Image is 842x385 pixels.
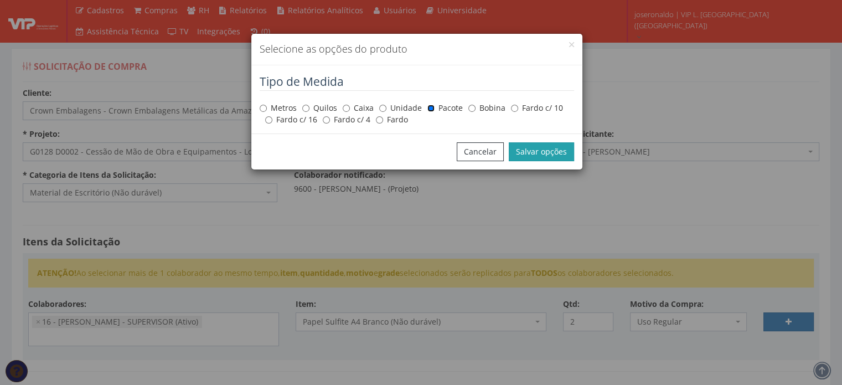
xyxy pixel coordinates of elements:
h4: Selecione as opções do produto [260,42,574,57]
label: Metros [260,102,297,114]
button: Salvar opções [509,142,574,161]
label: Unidade [379,102,422,114]
label: Fardo c/ 10 [511,102,563,114]
label: Fardo c/ 4 [323,114,370,125]
label: Caixa [343,102,374,114]
label: Bobina [468,102,505,114]
label: Fardo c/ 16 [265,114,317,125]
button: Cancelar [457,142,504,161]
label: Fardo [376,114,408,125]
label: Pacote [427,102,463,114]
label: Quilos [302,102,337,114]
legend: Tipo de Medida [260,74,574,91]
